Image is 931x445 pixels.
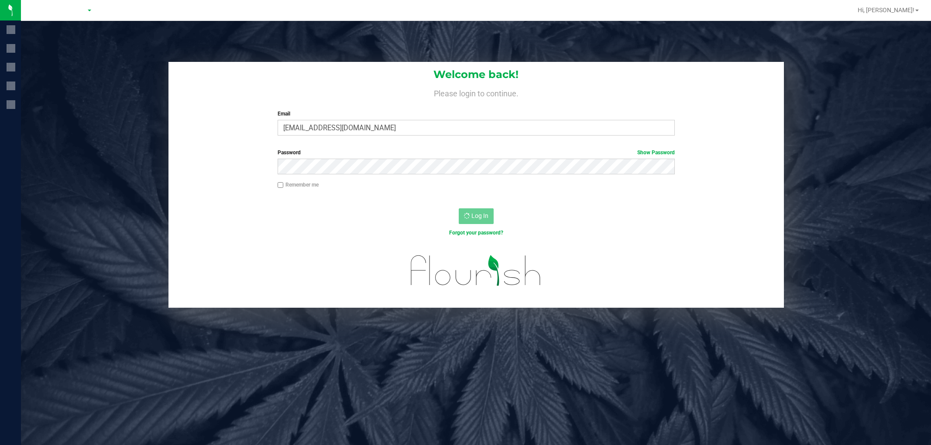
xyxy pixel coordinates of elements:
span: Log In [471,212,488,219]
a: Forgot your password? [449,230,503,236]
button: Log In [459,208,494,224]
h1: Welcome back! [168,69,784,80]
input: Remember me [278,182,284,188]
label: Email [278,110,675,118]
span: Hi, [PERSON_NAME]! [858,7,914,14]
h4: Please login to continue. [168,87,784,98]
label: Remember me [278,181,319,189]
span: Password [278,149,301,156]
a: Show Password [637,149,675,156]
img: flourish_logo.svg [399,246,553,295]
